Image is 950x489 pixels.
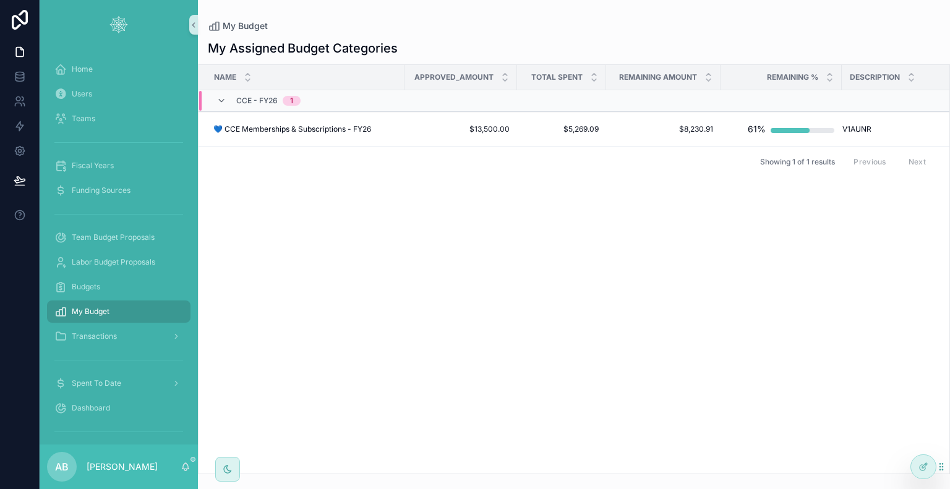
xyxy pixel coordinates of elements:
[524,124,599,134] a: $5,269.09
[767,72,818,82] span: Remaining %
[47,325,190,347] a: Transactions
[47,226,190,249] a: Team Budget Proposals
[748,117,766,142] div: 61%
[47,372,190,394] a: Spent To Date
[760,157,835,167] span: Showing 1 of 1 results
[72,64,93,74] span: Home
[47,251,190,273] a: Labor Budget Proposals
[213,124,371,134] span: 💙 CCE Memberships & Subscriptions - FY26
[47,155,190,177] a: Fiscal Years
[72,232,155,242] span: Team Budget Proposals
[87,461,158,473] p: [PERSON_NAME]
[223,20,268,32] span: My Budget
[72,161,114,171] span: Fiscal Years
[72,378,121,388] span: Spent To Date
[72,403,110,413] span: Dashboard
[72,282,100,292] span: Budgets
[208,20,268,32] a: My Budget
[850,72,900,82] span: Description
[842,124,871,134] span: V1AUNR
[214,72,236,82] span: Name
[72,185,131,195] span: Funding Sources
[47,58,190,80] a: Home
[728,117,834,142] a: 61%
[47,108,190,130] a: Teams
[72,257,155,267] span: Labor Budget Proposals
[290,96,293,106] div: 1
[531,72,583,82] span: Total Spent
[40,49,198,444] div: scrollable content
[236,96,278,106] span: CCE - FY26
[614,124,713,134] a: $8,230.91
[208,40,398,57] h1: My Assigned Budget Categories
[72,307,109,317] span: My Budget
[412,124,510,134] a: $13,500.00
[72,89,92,99] span: Users
[213,124,397,134] a: 💙 CCE Memberships & Subscriptions - FY26
[619,72,697,82] span: Remaining Amount
[47,300,190,323] a: My Budget
[72,114,95,124] span: Teams
[55,459,69,474] span: AB
[47,83,190,105] a: Users
[72,331,117,341] span: Transactions
[414,72,494,82] span: Approved_Amount
[47,179,190,202] a: Funding Sources
[109,15,129,35] img: App logo
[47,276,190,298] a: Budgets
[47,397,190,419] a: Dashboard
